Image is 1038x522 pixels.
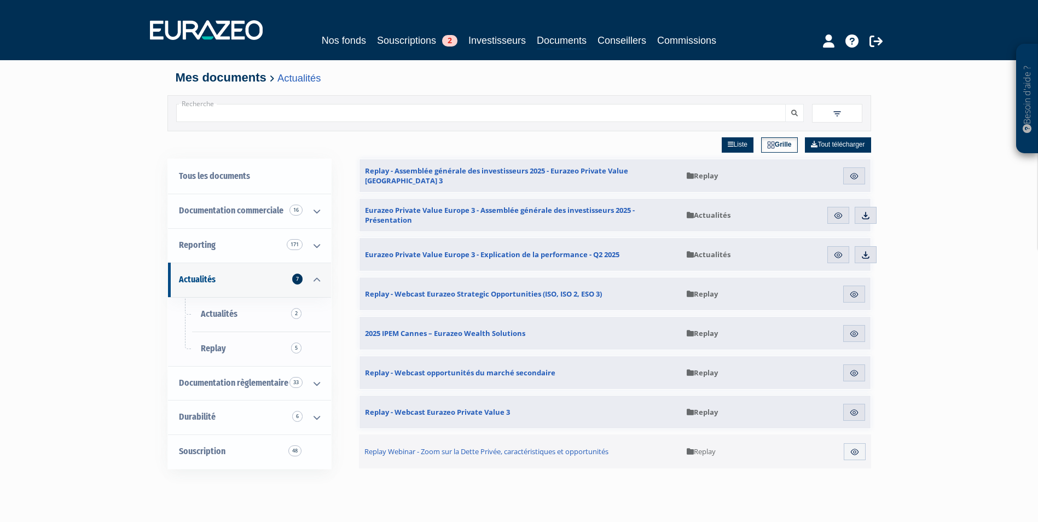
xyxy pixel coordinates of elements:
img: 1732889491-logotype_eurazeo_blanc_rvb.png [150,20,263,40]
a: Actualités 7 [168,263,331,297]
img: eye.svg [833,250,843,260]
span: Actualités [179,274,216,285]
a: Replay5 [168,332,331,366]
h4: Mes documents [176,71,863,84]
span: Souscription [179,446,225,456]
p: Besoin d'aide ? [1021,50,1034,148]
span: Replay [687,368,718,378]
span: Reporting [179,240,216,250]
a: Replay - Webcast opportunités du marché secondaire [359,356,681,389]
span: Replay [687,171,718,181]
span: 2025 IPEM Cannes – Eurazeo Wealth Solutions [365,328,525,338]
span: Replay [687,328,718,338]
span: Replay - Assemblée générale des investisseurs 2025 - Eurazeo Private Value [GEOGRAPHIC_DATA] 3 [365,166,676,185]
a: Nos fonds [322,33,366,48]
span: 5 [291,343,301,353]
span: 2 [442,35,457,47]
span: 48 [288,445,301,456]
img: grid.svg [767,141,775,149]
span: 171 [287,239,303,250]
a: Tout télécharger [805,137,871,153]
img: filter.svg [832,109,842,119]
span: Eurazeo Private Value Europe 3 - Assemblée générale des investisseurs 2025 - Présentation [365,205,676,225]
span: 6 [292,411,303,422]
a: Conseillers [598,33,646,48]
span: Documentation règlementaire [179,378,288,388]
img: eye.svg [849,329,859,339]
span: Replay Webinar - Zoom sur la Dette Privée, caractéristiques et opportunités [364,446,608,456]
a: Replay - Assemblée générale des investisseurs 2025 - Eurazeo Private Value [GEOGRAPHIC_DATA] 3 [359,159,681,192]
a: Commissions [657,33,716,48]
span: Replay - Webcast Eurazeo Private Value 3 [365,407,510,417]
span: Actualités [687,210,730,220]
img: download.svg [861,211,871,221]
a: Souscription48 [168,434,331,469]
a: Liste [722,137,753,153]
a: Souscriptions2 [377,33,457,48]
a: Reporting 171 [168,228,331,263]
img: eye.svg [849,368,859,378]
a: Grille [761,137,798,153]
a: Eurazeo Private Value Europe 3 - Assemblée générale des investisseurs 2025 - Présentation [359,199,681,231]
a: Replay - Webcast Eurazeo Private Value 3 [359,396,681,428]
img: eye.svg [850,447,860,457]
a: Investisseurs [468,33,526,48]
span: Documentation commerciale [179,205,283,216]
span: Replay [201,343,226,353]
a: 2025 IPEM Cannes – Eurazeo Wealth Solutions [359,317,681,350]
span: Replay - Webcast Eurazeo Strategic Opportunities (ISO, ISO 2, ESO 3) [365,289,602,299]
input: Recherche [176,104,786,122]
span: 7 [292,274,303,285]
span: Replay [687,407,718,417]
span: 33 [289,377,303,388]
span: 16 [289,205,303,216]
a: Actualités [277,72,321,84]
span: Eurazeo Private Value Europe 3 - Explication de la performance - Q2 2025 [365,250,619,259]
span: Replay - Webcast opportunités du marché secondaire [365,368,555,378]
a: Eurazeo Private Value Europe 3 - Explication de la performance - Q2 2025 [359,238,681,271]
a: Actualités2 [168,297,331,332]
img: eye.svg [849,289,859,299]
span: 2 [291,308,301,319]
span: Replay [687,446,716,456]
span: Replay [687,289,718,299]
img: download.svg [861,250,871,260]
span: Durabilité [179,411,216,422]
a: Replay Webinar - Zoom sur la Dette Privée, caractéristiques et opportunités [359,434,682,468]
a: Replay - Webcast Eurazeo Strategic Opportunities (ISO, ISO 2, ESO 3) [359,277,681,310]
a: Documents [537,33,587,50]
a: Durabilité 6 [168,400,331,434]
img: eye.svg [833,211,843,221]
a: Tous les documents [168,159,331,194]
img: eye.svg [849,171,859,181]
a: Documentation commerciale 16 [168,194,331,228]
a: Documentation règlementaire 33 [168,366,331,401]
span: Actualités [201,309,237,319]
span: Actualités [687,250,730,259]
img: eye.svg [849,408,859,417]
